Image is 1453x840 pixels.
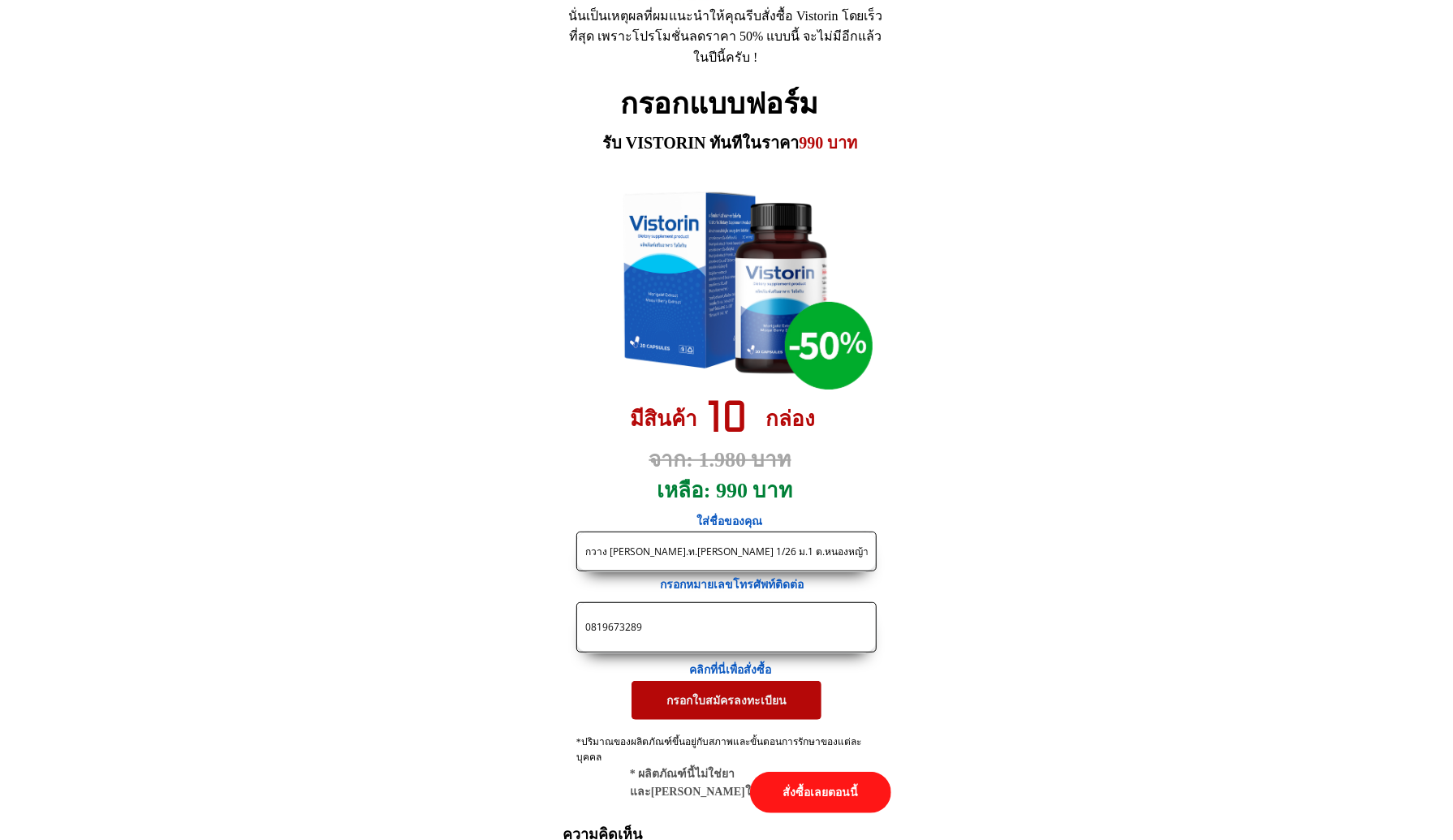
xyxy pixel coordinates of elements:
div: นั่นเป็นเหตุผลที่ผมแนะนำให้คุณรีบสั่งซื้อ Vistorin โดยเร็วที่สุด เพราะโปรโมชั่นลดราคา 50% แบบนี้ ... [568,6,883,68]
h3: กรอกหมายเลขโทรศัพท์ติดต่อ [660,576,821,594]
h3: คลิกที่นี่เพื่อสั่งซื้อ [690,661,786,679]
div: *ปริมาณของผลิตภัณฑ์ขึ้นอยู่กับสภาพและขั้นตอนการรักษาของแต่ละบุคคล [576,734,877,782]
h3: จาก: 1.980 บาท [649,443,826,477]
span: ใส่ชื่อของคุณ [697,515,763,528]
h3: เหลือ: 990 บาท [657,474,803,508]
p: สั่งซื้อเลยตอนนี้ [750,772,891,813]
h2: กรอกแบบฟอร์ม [621,81,833,128]
h3: รับ VISTORIN ทันทีในราคา [602,130,863,156]
div: * ผลิตภัณฑ์นี้ไม่ใช่ยาและ[PERSON_NAME]ใช้แทนยา [630,765,847,802]
input: เบอร์โทรศัพท์ [581,603,872,652]
input: ชื่อ-นามสกุล [581,532,872,571]
span: 990 บาท [800,134,858,152]
p: กรอกใบสมัครลงทะเบียน [632,681,821,720]
h3: มีสินค้า กล่อง [630,403,834,437]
